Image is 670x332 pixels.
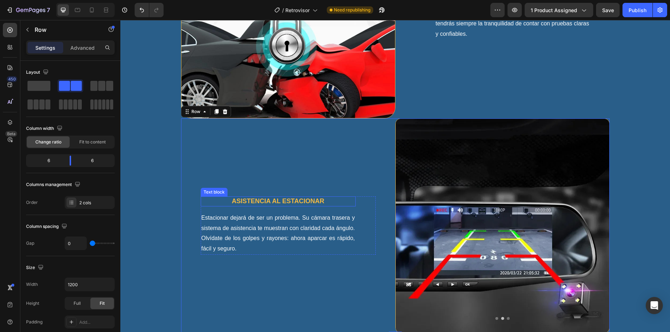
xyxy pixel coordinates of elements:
span: Retrovisor [285,6,310,14]
input: Auto [65,278,114,291]
div: 6 [27,156,64,166]
p: Settings [35,44,55,52]
input: Auto [65,237,86,250]
div: Padding [26,319,42,325]
div: 6 [77,156,113,166]
p: 7 [47,6,50,14]
div: Height [26,300,39,307]
span: Change ratio [35,139,61,145]
div: Gap [26,240,34,246]
div: Row [70,88,81,95]
div: Order [26,199,38,206]
span: Need republishing [334,7,370,13]
span: Full [74,300,81,307]
span: Fit to content [79,139,106,145]
div: Layout [26,68,50,77]
div: Column width [26,124,64,133]
div: Beta [5,131,17,137]
span: / [282,6,284,14]
iframe: Design area [120,20,670,332]
p: Row [35,25,95,34]
div: Add... [79,319,113,326]
div: Size [26,263,45,273]
div: Undo/Redo [135,3,164,17]
div: Open Intercom Messenger [646,297,663,314]
div: Columns management [26,180,82,190]
span: Save [602,7,614,13]
span: 1 product assigned [531,6,577,14]
button: 1 product assigned [525,3,593,17]
span: Fit [100,300,105,307]
div: 450 [7,76,17,82]
button: Save [596,3,620,17]
div: Publish [629,6,646,14]
div: 2 cols [79,200,113,206]
p: Advanced [70,44,95,52]
div: Width [26,281,38,288]
img: Alt Image [275,98,489,313]
button: 7 [3,3,53,17]
button: Publish [622,3,652,17]
div: Column spacing [26,222,69,231]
